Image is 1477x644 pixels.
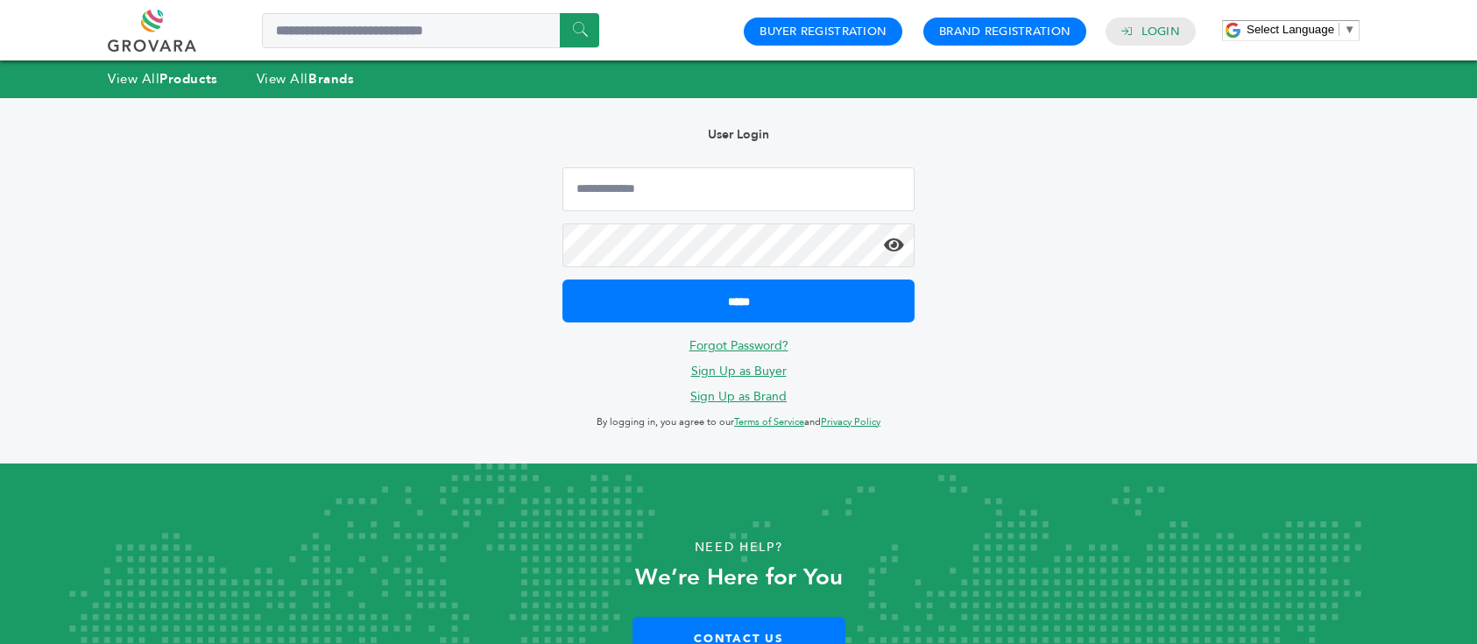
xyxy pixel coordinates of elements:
a: Buyer Registration [760,24,887,39]
strong: Brands [308,70,354,88]
a: View AllProducts [108,70,218,88]
input: Email Address [562,167,915,211]
p: Need Help? [74,534,1403,561]
input: Search a product or brand... [262,13,599,48]
span: Select Language [1247,23,1334,36]
a: Brand Registration [939,24,1071,39]
a: Sign Up as Brand [690,388,787,405]
span: ​ [1339,23,1339,36]
a: Privacy Policy [821,415,880,428]
a: Select Language​ [1247,23,1355,36]
b: User Login [708,126,769,143]
a: View AllBrands [257,70,355,88]
input: Password [562,223,915,267]
a: Forgot Password? [689,337,788,354]
a: Login [1141,24,1180,39]
span: ▼ [1344,23,1355,36]
a: Terms of Service [734,415,804,428]
strong: Products [159,70,217,88]
a: Sign Up as Buyer [691,363,787,379]
strong: We’re Here for You [635,562,843,593]
p: By logging in, you agree to our and [562,412,915,433]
